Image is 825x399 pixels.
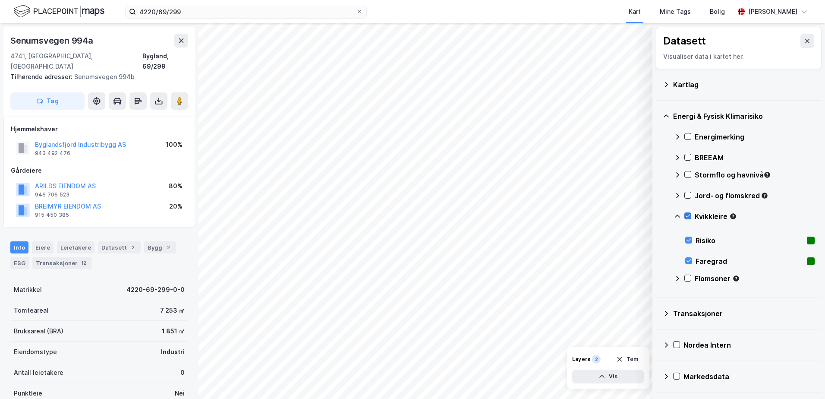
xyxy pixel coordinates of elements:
[10,73,74,80] span: Tilhørende adresser:
[14,4,104,19] img: logo.f888ab2527a4732fd821a326f86c7f29.svg
[782,358,825,399] iframe: Chat Widget
[683,371,815,382] div: Markedsdata
[683,340,815,350] div: Nordea Intern
[175,388,185,399] div: Nei
[696,235,803,246] div: Risiko
[695,152,815,163] div: BREEAM
[14,326,63,336] div: Bruksareal (BRA)
[126,285,185,295] div: 4220-69-299-0-0
[35,150,70,157] div: 943 492 476
[748,6,797,17] div: [PERSON_NAME]
[763,171,771,179] div: Tooltip anchor
[572,370,644,383] button: Vis
[35,212,69,218] div: 915 450 385
[673,79,815,90] div: Kartlag
[732,275,740,282] div: Tooltip anchor
[10,51,142,72] div: 4741, [GEOGRAPHIC_DATA], [GEOGRAPHIC_DATA]
[144,241,176,253] div: Bygg
[611,352,644,366] button: Tøm
[169,201,183,212] div: 20%
[57,241,94,253] div: Leietakere
[166,139,183,150] div: 100%
[14,305,48,316] div: Tomteareal
[10,241,28,253] div: Info
[592,355,601,364] div: 2
[629,6,641,17] div: Kart
[164,243,173,252] div: 2
[695,273,815,284] div: Flomsoner
[10,257,29,269] div: ESG
[14,347,57,357] div: Eiendomstype
[10,72,181,82] div: Senumsvegen 994b
[14,367,63,378] div: Antall leietakere
[11,124,188,134] div: Hjemmelshaver
[572,356,590,363] div: Layers
[169,181,183,191] div: 80%
[660,6,691,17] div: Mine Tags
[695,170,815,180] div: Stormflo og havnivå
[10,92,85,110] button: Tag
[695,190,815,201] div: Jord- og flomskred
[695,211,815,222] div: Kvikkleire
[161,347,185,357] div: Industri
[160,305,185,316] div: 7 253 ㎡
[32,257,91,269] div: Transaksjoner
[663,51,814,62] div: Visualiser data i kartet her.
[761,192,768,199] div: Tooltip anchor
[11,165,188,176] div: Gårdeiere
[696,256,803,266] div: Faregrad
[98,241,141,253] div: Datasett
[142,51,188,72] div: Bygland, 69/299
[673,308,815,319] div: Transaksjoner
[136,5,356,18] input: Søk på adresse, matrikkel, gårdeiere, leietakere eller personer
[10,34,95,47] div: Senumsvegen 994a
[14,285,42,295] div: Matrikkel
[14,388,42,399] div: Punktleie
[663,34,706,48] div: Datasett
[180,367,185,378] div: 0
[162,326,185,336] div: 1 851 ㎡
[129,243,137,252] div: 2
[695,132,815,142] div: Energimerking
[79,259,88,267] div: 12
[673,111,815,121] div: Energi & Fysisk Klimarisiko
[32,241,54,253] div: Eiere
[710,6,725,17] div: Bolig
[35,191,69,198] div: 946 706 523
[729,212,737,220] div: Tooltip anchor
